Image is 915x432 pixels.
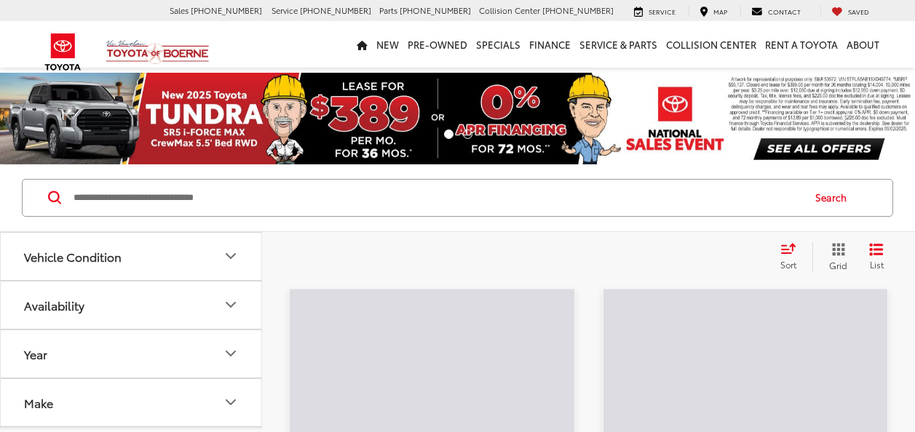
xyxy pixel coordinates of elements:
[222,247,239,265] div: Vehicle Condition
[542,4,614,16] span: [PHONE_NUMBER]
[352,21,372,68] a: Home
[24,298,84,312] div: Availability
[24,249,122,263] div: Vehicle Condition
[222,296,239,313] div: Availability
[222,393,239,411] div: Make
[272,4,298,16] span: Service
[300,4,371,16] span: [PHONE_NUMBER]
[858,242,895,271] button: List View
[222,345,239,362] div: Year
[1,379,263,426] button: MakeMake
[780,258,796,271] span: Sort
[403,21,472,68] a: Pre-Owned
[1,281,263,329] button: AvailabilityAvailability
[72,180,801,215] input: Search by Make, Model, or Keyword
[829,259,847,271] span: Grid
[848,7,869,16] span: Saved
[713,7,727,16] span: Map
[820,6,880,17] a: My Saved Vehicles
[372,21,403,68] a: New
[575,21,662,68] a: Service & Parts: Opens in a new tab
[689,6,738,17] a: Map
[1,330,263,377] button: YearYear
[649,7,676,16] span: Service
[400,4,471,16] span: [PHONE_NUMBER]
[812,242,858,271] button: Grid View
[24,347,47,361] div: Year
[662,21,761,68] a: Collision Center
[773,242,812,271] button: Select sort value
[479,4,540,16] span: Collision Center
[761,21,842,68] a: Rent a Toyota
[623,6,686,17] a: Service
[170,4,189,16] span: Sales
[525,21,575,68] a: Finance
[472,21,525,68] a: Specials
[801,180,868,216] button: Search
[24,396,53,409] div: Make
[36,28,90,76] img: Toyota
[379,4,397,16] span: Parts
[191,4,262,16] span: [PHONE_NUMBER]
[842,21,884,68] a: About
[106,39,210,65] img: Vic Vaughan Toyota of Boerne
[869,258,884,271] span: List
[740,6,812,17] a: Contact
[1,233,263,280] button: Vehicle ConditionVehicle Condition
[768,7,801,16] span: Contact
